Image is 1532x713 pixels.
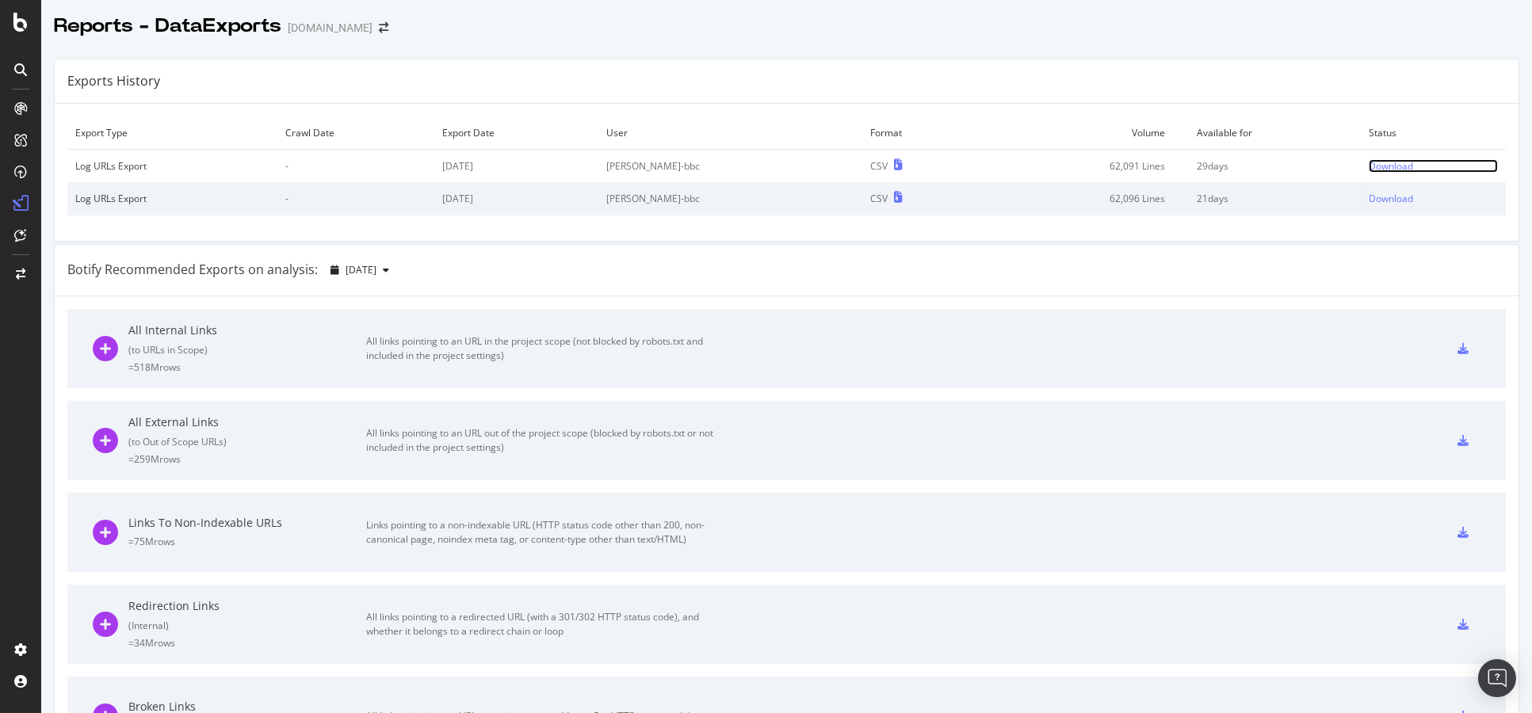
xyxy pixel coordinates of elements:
div: All links pointing to an URL out of the project scope (blocked by robots.txt or not included in t... [366,426,723,455]
div: CSV [870,192,888,205]
div: = 518M rows [128,360,366,374]
div: ( to URLs in Scope ) [128,343,366,356]
div: All Internal Links [128,322,366,338]
td: Status [1361,116,1506,150]
td: - [277,150,434,183]
td: Crawl Date [277,116,434,150]
div: All links pointing to a redirected URL (with a 301/302 HTTP status code), and whether it belongs ... [366,610,723,639]
a: Download [1369,159,1498,173]
button: [DATE] [324,257,395,283]
div: Exports History [67,72,160,90]
td: [PERSON_NAME]-bbc [598,182,862,215]
div: csv-export [1458,527,1469,538]
div: All External Links [128,414,366,430]
td: [DATE] [434,182,598,215]
div: csv-export [1458,435,1469,446]
td: Volume [979,116,1189,150]
td: Available for [1189,116,1361,150]
div: csv-export [1458,619,1469,630]
div: ( Internal ) [128,619,366,632]
div: Botify Recommended Exports on analysis: [67,261,318,279]
td: 21 days [1189,182,1361,215]
td: 29 days [1189,150,1361,183]
div: [DOMAIN_NAME] [288,20,372,36]
div: Links pointing to a non-indexable URL (HTTP status code other than 200, non-canonical page, noind... [366,518,723,547]
td: [DATE] [434,150,598,183]
div: Reports - DataExports [54,13,281,40]
div: csv-export [1458,343,1469,354]
div: = 259M rows [128,452,366,466]
a: Download [1369,192,1498,205]
div: All links pointing to an URL in the project scope (not blocked by robots.txt and included in the ... [366,334,723,363]
div: Redirection Links [128,598,366,614]
div: Download [1369,159,1413,173]
div: Log URLs Export [75,159,269,173]
span: 2025 Aug. 5th [346,263,376,276]
td: User [598,116,862,150]
div: CSV [870,159,888,173]
div: = 34M rows [128,636,366,650]
td: [PERSON_NAME]-bbc [598,150,862,183]
td: Export Date [434,116,598,150]
td: - [277,182,434,215]
td: Format [862,116,979,150]
td: Export Type [67,116,277,150]
td: 62,096 Lines [979,182,1189,215]
div: Download [1369,192,1413,205]
div: Open Intercom Messenger [1478,659,1516,697]
div: arrow-right-arrow-left [379,22,388,33]
div: Log URLs Export [75,192,269,205]
div: ( to Out of Scope URLs ) [128,435,366,448]
div: = 75M rows [128,535,366,548]
td: 62,091 Lines [979,150,1189,183]
div: Links To Non-Indexable URLs [128,515,366,531]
